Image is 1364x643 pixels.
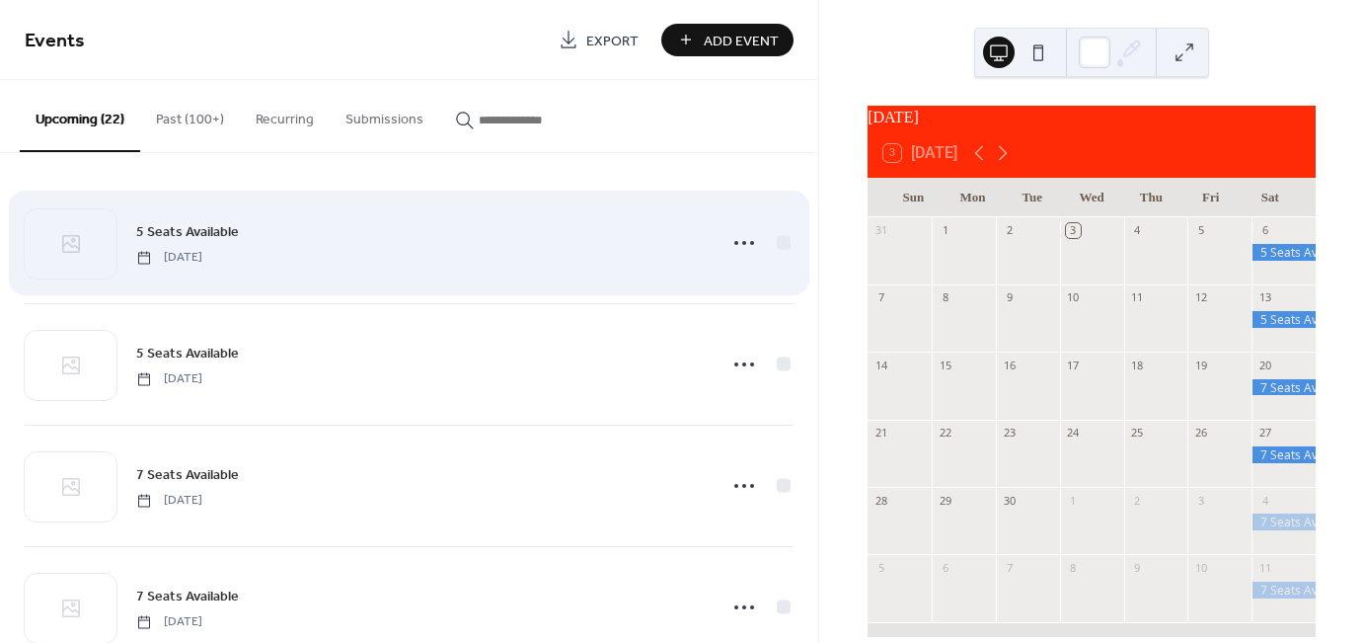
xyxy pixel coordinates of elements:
div: 7 Seats Available [1251,582,1316,599]
span: [DATE] [136,613,202,631]
a: Export [544,24,653,56]
span: Export [586,31,639,51]
div: Mon [943,178,1002,217]
div: 10 [1193,560,1208,575]
a: 5 Seats Available [136,220,239,243]
span: 7 Seats Available [136,587,239,607]
div: Tue [1003,178,1062,217]
div: [DATE] [868,106,1316,129]
div: 5 [1193,223,1208,238]
div: 7 [1002,560,1017,575]
div: Thu [1121,178,1180,217]
div: 5 [873,560,888,575]
div: 16 [1002,358,1017,372]
a: 5 Seats Available [136,342,239,364]
div: 13 [1257,290,1272,305]
div: 28 [873,493,888,508]
span: [DATE] [136,370,202,388]
button: Add Event [661,24,794,56]
div: 18 [1130,358,1145,372]
span: Add Event [704,31,779,51]
div: 24 [1066,426,1081,441]
div: 2 [1130,493,1145,508]
button: Submissions [330,80,439,150]
div: 4 [1257,493,1272,508]
div: 7 Seats Available [1251,514,1316,530]
div: 6 [1257,223,1272,238]
button: Recurring [240,80,330,150]
div: 30 [1002,493,1017,508]
div: 27 [1257,426,1272,441]
button: Upcoming (22) [20,80,140,152]
div: 7 Seats Available [1251,379,1316,396]
div: 26 [1193,426,1208,441]
div: 3 [1066,223,1081,238]
div: 23 [1002,426,1017,441]
span: 7 Seats Available [136,465,239,486]
button: Past (100+) [140,80,240,150]
div: 29 [938,493,952,508]
div: 11 [1257,560,1272,575]
div: Fri [1180,178,1240,217]
div: 17 [1066,358,1081,372]
div: Wed [1062,178,1121,217]
div: 21 [873,426,888,441]
div: Sun [883,178,943,217]
div: 5 Seats Available [1251,244,1316,261]
div: 9 [1130,560,1145,575]
div: 20 [1257,358,1272,372]
div: 1 [1066,493,1081,508]
span: 5 Seats Available [136,222,239,243]
div: 22 [938,426,952,441]
span: [DATE] [136,492,202,510]
div: 8 [938,290,952,305]
a: 7 Seats Available [136,463,239,486]
div: 12 [1193,290,1208,305]
div: 14 [873,358,888,372]
span: 5 Seats Available [136,344,239,364]
div: 31 [873,223,888,238]
div: 1 [938,223,952,238]
a: 7 Seats Available [136,585,239,607]
div: 11 [1130,290,1145,305]
div: 9 [1002,290,1017,305]
div: 5 Seats Available [1251,311,1316,328]
div: 7 [873,290,888,305]
div: 7 Seats Available [1251,446,1316,463]
div: 15 [938,358,952,372]
div: 4 [1130,223,1145,238]
div: 19 [1193,358,1208,372]
div: 10 [1066,290,1081,305]
span: Events [25,22,85,60]
div: 2 [1002,223,1017,238]
div: 25 [1130,426,1145,441]
div: 6 [938,560,952,575]
div: Sat [1241,178,1300,217]
div: 8 [1066,560,1081,575]
span: [DATE] [136,249,202,267]
div: 3 [1193,493,1208,508]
